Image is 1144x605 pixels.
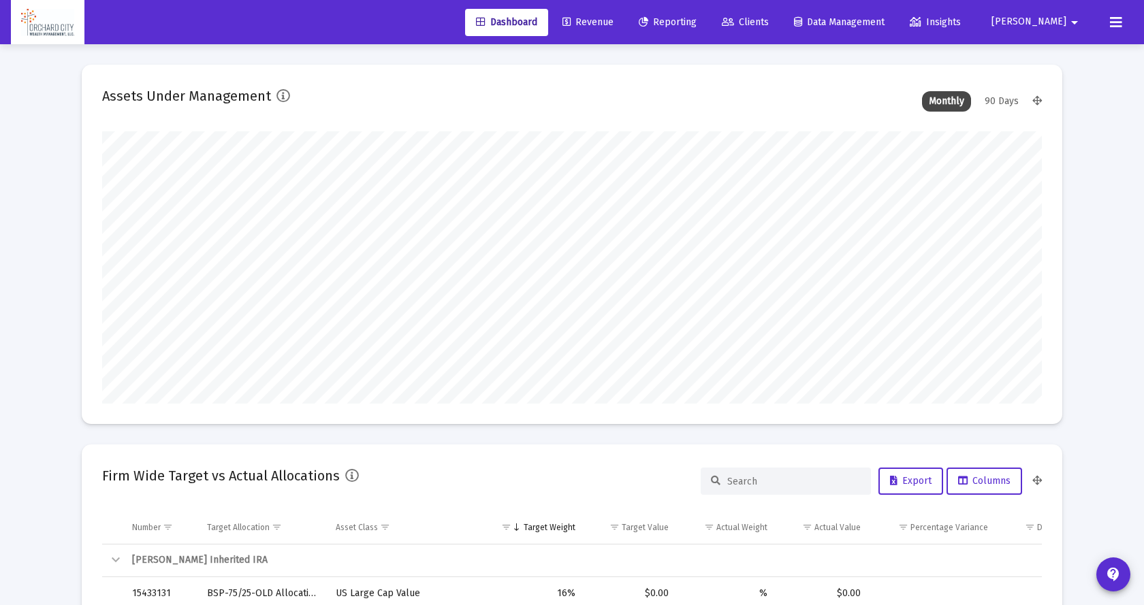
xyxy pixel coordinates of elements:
[783,9,895,36] a: Data Management
[476,16,537,28] span: Dashboard
[1066,9,1083,36] mat-icon: arrow_drop_down
[704,522,714,532] span: Show filter options for column 'Actual Weight'
[123,511,197,544] td: Column Number
[326,511,486,544] td: Column Asset Class
[727,476,861,487] input: Search
[628,9,708,36] a: Reporting
[1105,566,1122,583] mat-icon: contact_support
[711,9,780,36] a: Clients
[899,9,972,36] a: Insights
[688,587,768,600] div: %
[102,544,123,577] td: Collapse
[163,522,173,532] span: Show filter options for column 'Number'
[486,511,585,544] td: Column Target Weight
[802,522,812,532] span: Show filter options for column 'Actual Value'
[870,511,997,544] td: Column Percentage Variance
[991,16,1066,28] span: [PERSON_NAME]
[910,522,988,533] div: Percentage Variance
[524,522,575,533] div: Target Weight
[814,522,861,533] div: Actual Value
[794,16,885,28] span: Data Management
[898,522,908,532] span: Show filter options for column 'Percentage Variance'
[197,511,326,544] td: Column Target Allocation
[890,475,932,487] span: Export
[380,522,390,532] span: Show filter options for column 'Asset Class'
[132,553,1094,567] div: [PERSON_NAME] Inherited IRA
[496,587,575,600] div: 16%
[716,522,767,533] div: Actual Weight
[102,465,340,487] h2: Firm Wide Target vs Actual Allocations
[102,85,271,107] h2: Assets Under Management
[722,16,769,28] span: Clients
[1025,522,1035,532] span: Show filter options for column 'Dollar Variance'
[594,587,668,600] div: $0.00
[678,511,778,544] td: Column Actual Weight
[552,9,624,36] a: Revenue
[609,522,620,532] span: Show filter options for column 'Target Value'
[501,522,511,532] span: Show filter options for column 'Target Weight'
[207,522,270,533] div: Target Allocation
[958,475,1011,487] span: Columns
[978,91,1026,112] div: 90 Days
[786,587,861,600] div: $0.00
[562,16,614,28] span: Revenue
[975,8,1099,35] button: [PERSON_NAME]
[998,511,1106,544] td: Column Dollar Variance
[622,522,669,533] div: Target Value
[465,9,548,36] a: Dashboard
[585,511,678,544] td: Column Target Value
[878,468,943,495] button: Export
[639,16,697,28] span: Reporting
[21,9,74,36] img: Dashboard
[132,522,161,533] div: Number
[777,511,870,544] td: Column Actual Value
[947,468,1022,495] button: Columns
[336,522,378,533] div: Asset Class
[922,91,971,112] div: Monthly
[272,522,282,532] span: Show filter options for column 'Target Allocation'
[910,16,961,28] span: Insights
[1007,587,1094,600] div: $0.00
